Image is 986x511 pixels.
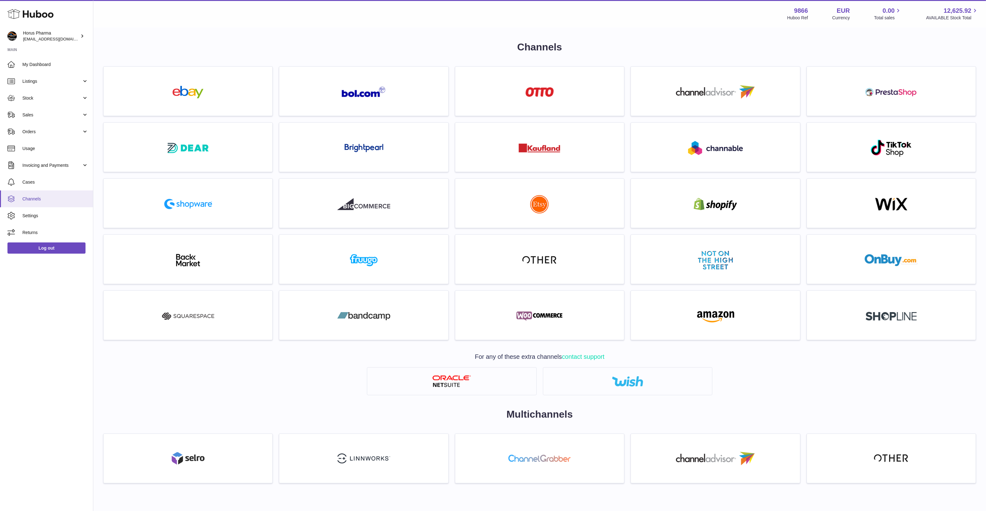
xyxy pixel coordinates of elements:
[107,238,269,281] a: backmarket
[22,112,82,118] span: Sales
[866,312,917,321] img: roseta-shopline
[865,254,918,266] img: onbuy
[926,15,979,21] span: AVAILABLE Stock Total
[689,198,742,210] img: shopify
[810,70,973,113] a: roseta-prestashop
[612,376,643,387] img: wish
[458,126,621,169] a: roseta-kaufland
[172,452,205,465] img: selro
[345,144,383,152] img: roseta-brightpearl
[22,78,82,84] span: Listings
[22,162,82,168] span: Invoicing and Payments
[107,70,269,113] a: ebay
[944,7,971,15] span: 12,625.92
[458,238,621,281] a: other
[282,294,445,337] a: bandcamp
[458,294,621,337] a: woocommerce
[810,182,973,225] a: wix
[342,87,386,97] img: roseta-bol
[23,36,91,41] span: [EMAIL_ADDRESS][DOMAIN_NAME]
[874,7,902,21] a: 0.00 Total sales
[22,129,82,135] span: Orders
[634,238,797,281] a: notonthehighstreet
[689,310,742,322] img: amazon
[282,238,445,281] a: fruugo
[926,7,979,21] a: 12,625.92 AVAILABLE Stock Total
[282,70,445,113] a: roseta-bol
[475,353,604,360] span: For any of these extra channels
[23,30,79,42] div: Horus Pharma
[107,126,269,169] a: roseta-dear
[562,353,604,360] a: contact support
[810,126,973,169] a: roseta-tiktokshop
[22,230,88,236] span: Returns
[530,195,549,213] img: roseta-etsy
[458,182,621,225] a: roseta-etsy
[22,213,88,219] span: Settings
[874,454,908,463] img: other
[865,198,918,210] img: wix
[282,126,445,169] a: roseta-brightpearl
[522,256,557,265] img: other
[832,15,850,21] div: Currency
[107,294,269,337] a: squarespace
[337,254,390,266] img: fruugo
[162,196,215,212] img: roseta-shopware
[837,7,850,15] strong: EUR
[883,7,895,15] span: 0.00
[337,452,390,465] img: linnworks
[337,198,390,210] img: roseta-bigcommerce
[794,7,808,15] strong: 9866
[22,179,88,185] span: Cases
[688,141,743,155] img: roseta-channable
[676,85,755,99] img: roseta-channel-advisor
[787,15,808,21] div: Huboo Ref
[22,62,88,68] span: My Dashboard
[22,95,82,101] span: Stock
[698,251,733,270] img: notonthehighstreet
[634,182,797,225] a: shopify
[7,242,86,254] a: Log out
[337,310,390,322] img: bandcamp
[162,254,215,266] img: backmarket
[870,139,912,157] img: roseta-tiktokshop
[513,310,566,322] img: woocommerce
[162,310,215,322] img: squarespace
[432,375,471,387] img: netsuite
[525,87,554,97] img: roseta-otto
[634,70,797,113] a: roseta-channel-advisor
[810,294,973,337] a: roseta-shopline
[282,182,445,225] a: roseta-bigcommerce
[874,15,902,21] span: Total sales
[22,196,88,202] span: Channels
[103,40,976,54] h1: Channels
[634,126,797,169] a: roseta-channable
[508,452,571,465] img: grabber
[810,238,973,281] a: onbuy
[7,31,17,41] img: internalAdmin-9866@internal.huboo.com
[634,294,797,337] a: amazon
[103,408,976,421] h2: Multichannels
[865,86,918,98] img: roseta-prestashop
[166,141,211,155] img: roseta-dear
[458,70,621,113] a: roseta-otto
[162,86,215,98] img: ebay
[519,143,560,152] img: roseta-kaufland
[22,146,88,152] span: Usage
[107,182,269,225] a: roseta-shopware
[676,452,755,465] img: channeladvisor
